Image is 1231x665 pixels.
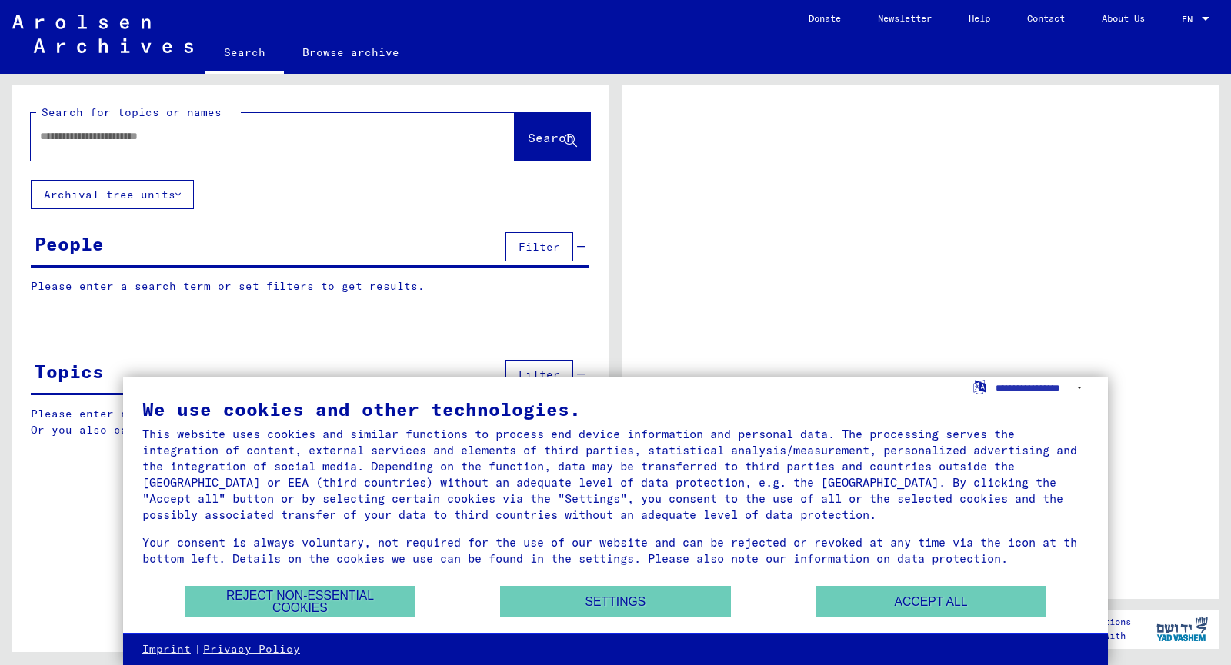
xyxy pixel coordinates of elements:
button: Accept all [816,586,1046,617]
button: Archival tree units [31,180,194,209]
span: EN [1182,14,1199,25]
p: Please enter a search term or set filters to get results. [31,278,589,294]
button: Filter [505,360,573,389]
div: People [35,230,104,258]
img: yv_logo.png [1153,610,1211,648]
div: Your consent is always voluntary, not required for the use of our website and can be rejected or ... [142,534,1089,567]
button: Filter [505,232,573,261]
button: Search [515,113,590,161]
img: Arolsen_neg.svg [12,15,193,53]
a: Imprint [142,642,191,657]
span: Search [528,130,574,145]
button: Settings [500,586,731,617]
div: We use cookies and other technologies. [142,400,1089,418]
a: Privacy Policy [203,642,300,657]
button: Reject non-essential cookies [185,586,415,617]
div: Topics [35,357,104,385]
a: Browse archive [284,34,418,71]
span: Filter [519,367,560,381]
div: This website uses cookies and similar functions to process end device information and personal da... [142,426,1089,523]
a: Search [205,34,284,74]
span: Filter [519,240,560,254]
mat-label: Search for topics or names [42,105,222,119]
p: Please enter a search term or set filters to get results. Or you also can browse the manually. [31,406,590,438]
